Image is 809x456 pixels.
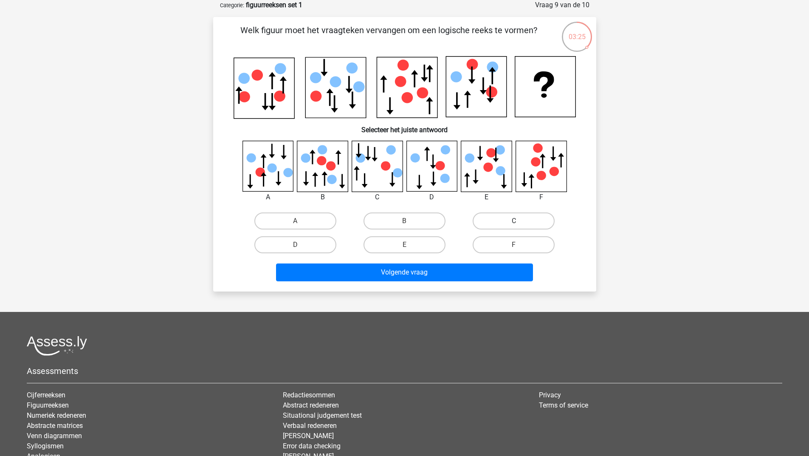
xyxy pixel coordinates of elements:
[539,401,588,409] a: Terms of service
[509,192,573,202] div: F
[236,192,300,202] div: A
[246,1,302,9] strong: figuurreeksen set 1
[254,236,336,253] label: D
[27,366,782,376] h5: Assessments
[473,212,555,229] label: C
[473,236,555,253] label: F
[27,411,86,419] a: Numeriek redeneren
[283,432,334,440] a: [PERSON_NAME]
[290,192,355,202] div: B
[364,212,445,229] label: B
[283,442,341,450] a: Error data checking
[254,212,336,229] label: A
[283,391,335,399] a: Redactiesommen
[27,432,82,440] a: Venn diagrammen
[283,422,337,430] a: Verbaal redeneren
[220,2,244,8] small: Categorie:
[454,192,519,202] div: E
[400,192,464,202] div: D
[27,442,64,450] a: Syllogismen
[283,411,362,419] a: Situational judgement test
[27,336,87,356] img: Assessly logo
[345,192,409,202] div: C
[227,119,583,134] h6: Selecteer het juiste antwoord
[27,401,69,409] a: Figuurreeksen
[561,21,593,42] div: 03:25
[539,391,561,399] a: Privacy
[27,391,65,399] a: Cijferreeksen
[364,236,445,253] label: E
[276,263,533,281] button: Volgende vraag
[27,422,83,430] a: Abstracte matrices
[227,24,551,49] p: Welk figuur moet het vraagteken vervangen om een logische reeks te vormen?
[283,401,339,409] a: Abstract redeneren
